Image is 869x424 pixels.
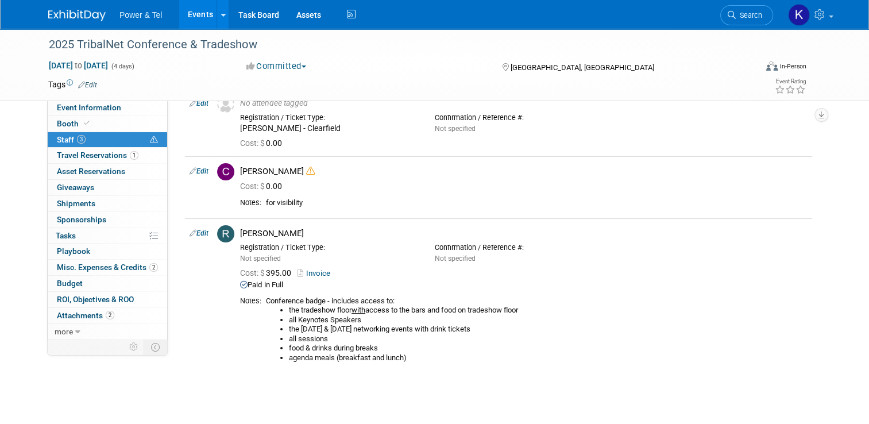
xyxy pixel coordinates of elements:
[240,138,287,148] span: 0.00
[240,255,281,263] span: Not specified
[435,125,476,133] span: Not specified
[57,263,158,272] span: Misc. Expenses & Credits
[144,340,168,354] td: Toggle Event Tabs
[289,334,808,344] li: all sessions
[217,225,234,242] img: R.jpg
[190,99,208,107] a: Edit
[130,151,138,160] span: 1
[57,295,134,304] span: ROI, Objectives & ROO
[694,60,806,77] div: Event Format
[149,263,158,272] span: 2
[289,315,808,325] li: all Keynotes Speakers
[48,100,167,115] a: Event Information
[240,138,266,148] span: Cost: $
[48,180,167,195] a: Giveaways
[57,199,95,208] span: Shipments
[242,60,311,72] button: Committed
[110,63,134,70] span: (4 days)
[77,135,86,144] span: 3
[73,61,84,70] span: to
[779,62,806,71] div: In-Person
[48,292,167,307] a: ROI, Objectives & ROO
[736,11,762,20] span: Search
[48,324,167,340] a: more
[240,268,296,277] span: 395.00
[766,61,778,71] img: Format-Inperson.png
[266,198,808,208] div: for visibility
[48,260,167,275] a: Misc. Expenses & Credits2
[106,311,114,319] span: 2
[240,124,418,134] div: [PERSON_NAME] - Clearfield
[190,167,208,175] a: Edit
[48,60,109,71] span: [DATE] [DATE]
[119,10,162,20] span: Power & Tel
[788,4,810,26] img: Kelley Hood
[48,196,167,211] a: Shipments
[306,167,315,175] i: Double-book Warning!
[57,103,121,112] span: Event Information
[48,132,167,148] a: Staff3
[57,279,83,288] span: Budget
[240,113,418,122] div: Registration / Ticket Type:
[48,10,106,21] img: ExhibitDay
[240,296,261,306] div: Notes:
[48,148,167,163] a: Travel Reservations1
[240,268,266,277] span: Cost: $
[57,183,94,192] span: Giveaways
[240,280,808,290] div: Paid in Full
[48,308,167,323] a: Attachments2
[48,228,167,244] a: Tasks
[435,243,612,252] div: Confirmation / Reference #:
[84,120,90,126] i: Booth reservation complete
[57,151,138,160] span: Travel Reservations
[57,311,114,320] span: Attachments
[240,166,808,177] div: [PERSON_NAME]
[48,164,167,179] a: Asset Reservations
[48,276,167,291] a: Budget
[289,306,808,315] li: the tradeshow floor access to the bars and food on tradeshow floor
[240,198,261,207] div: Notes:
[720,5,773,25] a: Search
[57,135,86,144] span: Staff
[190,229,208,237] a: Edit
[57,246,90,256] span: Playbook
[352,306,365,314] u: with
[78,81,97,89] a: Edit
[511,63,654,72] span: [GEOGRAPHIC_DATA], [GEOGRAPHIC_DATA]
[289,344,808,353] li: food & drinks during breaks
[48,116,167,132] a: Booth
[435,113,612,122] div: Confirmation / Reference #:
[240,243,418,252] div: Registration / Ticket Type:
[298,269,335,277] a: Invoice
[56,231,76,240] span: Tasks
[217,95,234,113] img: Unassigned-User-Icon.png
[57,119,92,128] span: Booth
[775,79,806,84] div: Event Rating
[55,327,73,336] span: more
[240,182,287,191] span: 0.00
[240,182,266,191] span: Cost: $
[57,167,125,176] span: Asset Reservations
[240,98,808,109] div: No attendee tagged
[435,255,476,263] span: Not specified
[289,353,808,363] li: agenda meals (breakfast and lunch)
[150,135,158,145] span: Potential Scheduling Conflict -- at least one attendee is tagged in another overlapping event.
[57,215,106,224] span: Sponsorships
[48,79,97,90] td: Tags
[217,163,234,180] img: C.jpg
[240,228,808,239] div: [PERSON_NAME]
[48,212,167,228] a: Sponsorships
[124,340,144,354] td: Personalize Event Tab Strip
[45,34,742,55] div: 2025 TribalNet Conference & Tradeshow
[48,244,167,259] a: Playbook
[266,296,808,363] div: Conference badge - includes access to:
[289,325,808,334] li: the [DATE] & [DATE] networking events with drink tickets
